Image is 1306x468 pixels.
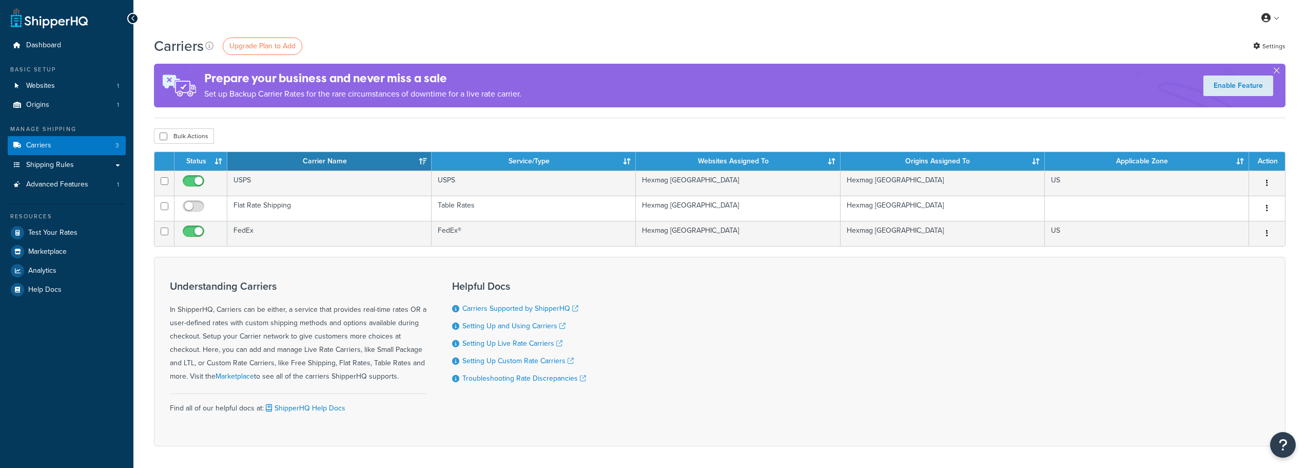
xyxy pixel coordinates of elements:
span: Advanced Features [26,180,88,189]
a: Shipping Rules [8,156,126,175]
a: Setting Up and Using Carriers [462,321,566,331]
td: USPS [432,171,636,196]
span: Analytics [28,267,56,275]
div: Resources [8,212,126,221]
td: Table Rates [432,196,636,221]
a: Upgrade Plan to Add [223,38,302,55]
button: Open Resource Center [1270,432,1296,458]
td: FedEx® [432,221,636,246]
td: Hexmag [GEOGRAPHIC_DATA] [841,171,1045,196]
a: Analytics [8,261,126,280]
td: Hexmag [GEOGRAPHIC_DATA] [636,221,840,246]
div: Manage Shipping [8,125,126,134]
span: Shipping Rules [26,161,74,170]
td: Hexmag [GEOGRAPHIC_DATA] [636,196,840,221]
span: Marketplace [28,248,67,256]
p: Set up Backup Carrier Rates for the rare circumstances of downtime for a live rate carrier. [204,87,521,101]
th: Websites Assigned To: activate to sort column ascending [636,152,840,171]
th: Service/Type: activate to sort column ascending [432,152,636,171]
a: Enable Feature [1203,76,1273,96]
th: Carrier Name: activate to sort column ascending [227,152,432,171]
span: Help Docs [28,286,62,294]
li: Carriers [8,136,126,155]
li: Origins [8,96,126,115]
td: US [1045,221,1249,246]
span: 3 [115,141,119,150]
li: Advanced Features [8,175,126,194]
a: Carriers 3 [8,136,126,155]
th: Status: activate to sort column ascending [174,152,227,171]
img: ad-rules-rateshop-fe6ec290ccb7230408bd80ed9643f0289d75e0ffd9eb532fc0e269fcd187b520.png [154,64,204,107]
a: Troubleshooting Rate Discrepancies [462,373,586,384]
th: Origins Assigned To: activate to sort column ascending [841,152,1045,171]
h4: Prepare your business and never miss a sale [204,70,521,87]
td: Hexmag [GEOGRAPHIC_DATA] [636,171,840,196]
td: Hexmag [GEOGRAPHIC_DATA] [841,221,1045,246]
a: Carriers Supported by ShipperHQ [462,303,578,314]
div: In ShipperHQ, Carriers can be either, a service that provides real-time rates OR a user-defined r... [170,280,426,383]
span: 1 [117,82,119,90]
h3: Understanding Carriers [170,280,426,292]
td: FedEx [227,221,432,246]
span: Test Your Rates [28,229,77,237]
a: Setting Up Custom Rate Carriers [462,355,574,366]
span: Origins [26,101,49,109]
button: Bulk Actions [154,128,214,144]
th: Applicable Zone: activate to sort column ascending [1045,152,1249,171]
td: Flat Rate Shipping [227,196,432,221]
a: Advanced Features 1 [8,175,126,194]
a: Dashboard [8,36,126,55]
a: Origins 1 [8,96,126,115]
td: Hexmag [GEOGRAPHIC_DATA] [841,196,1045,221]
a: Test Your Rates [8,223,126,242]
a: Marketplace [8,242,126,261]
td: USPS [227,171,432,196]
h3: Helpful Docs [452,280,586,292]
span: Dashboard [26,41,61,50]
a: Help Docs [8,280,126,299]
span: Websites [26,82,55,90]
div: Find all of our helpful docs at: [170,394,426,415]
span: 1 [117,180,119,189]
span: 1 [117,101,119,109]
div: Basic Setup [8,65,126,74]
a: Marketplace [216,371,254,382]
td: US [1045,171,1249,196]
th: Action [1249,152,1285,171]
li: Websites [8,77,126,96]
a: ShipperHQ Help Docs [264,403,345,414]
a: Settings [1253,39,1285,53]
a: Websites 1 [8,77,126,96]
span: Upgrade Plan to Add [229,41,296,51]
h1: Carriers [154,36,204,56]
span: Carriers [26,141,51,150]
a: Setting Up Live Rate Carriers [462,338,562,349]
a: ShipperHQ Home [11,8,88,28]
